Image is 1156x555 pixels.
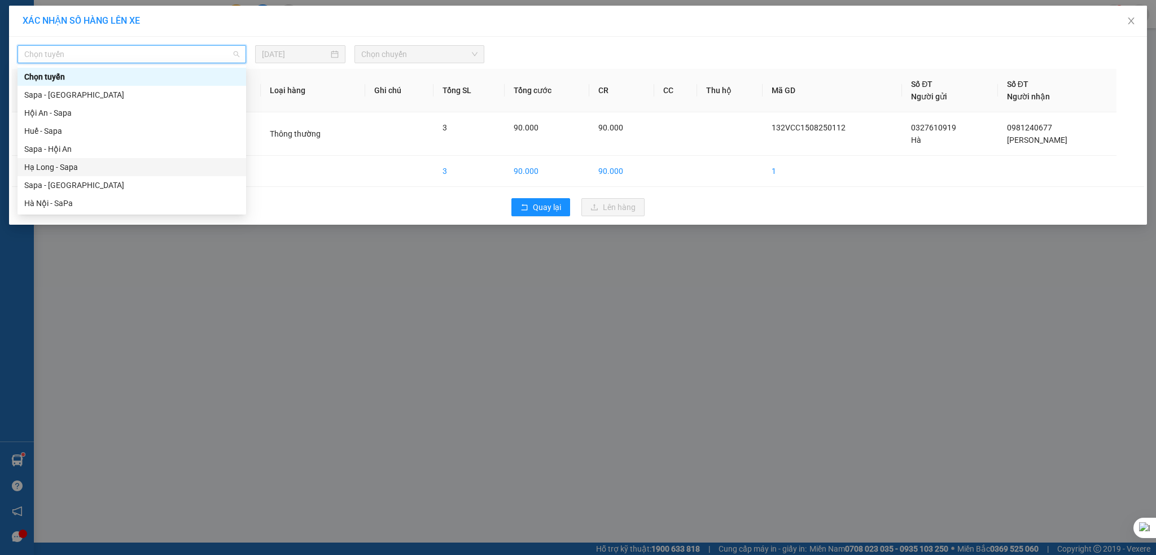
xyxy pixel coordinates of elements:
div: Sapa - Hội An [24,143,239,155]
div: Hội An - Sapa [24,107,239,119]
th: Ghi chú [365,69,433,112]
span: Chọn tuyến [24,46,239,63]
button: Close [1115,6,1147,37]
div: Huế - Sapa [17,122,246,140]
span: Hà [911,136,921,145]
div: Hội An - Sapa [17,104,246,122]
td: 1 [763,156,902,187]
th: STT [12,69,62,112]
span: Người nhận [1007,92,1050,101]
div: Hạ Long - Sapa [24,161,239,173]
div: Hạ Long - Sapa [17,158,246,176]
th: Thu hộ [697,69,763,112]
div: Sapa - [GEOGRAPHIC_DATA] [24,179,239,191]
span: 0981240677 [1007,123,1052,132]
span: Chọn chuyến [361,46,478,63]
span: Người gửi [911,92,947,101]
th: Tổng cước [505,69,589,112]
span: XÁC NHẬN SỐ HÀNG LÊN XE [23,15,140,26]
span: [PERSON_NAME] [1007,136,1067,145]
span: close [1127,16,1136,25]
th: Tổng SL [433,69,505,112]
td: 1 [12,112,62,156]
input: 15/08/2025 [262,48,329,60]
div: Sapa - Hà Nội [17,86,246,104]
span: 3 [443,123,447,132]
span: Số ĐT [1007,80,1028,89]
span: rollback [520,203,528,212]
span: 0327610919 [911,123,956,132]
th: Loại hàng [261,69,365,112]
span: 132VCC1508250112 [772,123,846,132]
span: 90.000 [598,123,623,132]
td: 90.000 [505,156,589,187]
button: uploadLên hàng [581,198,645,216]
div: Chọn tuyến [24,71,239,83]
th: CC [654,69,697,112]
td: 90.000 [589,156,654,187]
div: Sapa - Hội An [17,140,246,158]
span: Quay lại [533,201,561,213]
button: rollbackQuay lại [511,198,570,216]
th: Mã GD [763,69,902,112]
span: Số ĐT [911,80,932,89]
td: Thông thường [261,112,365,156]
div: Sapa - [GEOGRAPHIC_DATA] [24,89,239,101]
div: Chọn tuyến [17,68,246,86]
div: Sapa - Ninh Bình [17,176,246,194]
div: Hà Nội - SaPa [17,194,246,212]
td: 3 [433,156,505,187]
div: Huế - Sapa [24,125,239,137]
th: CR [589,69,654,112]
span: 90.000 [514,123,538,132]
div: Hà Nội - SaPa [24,197,239,209]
